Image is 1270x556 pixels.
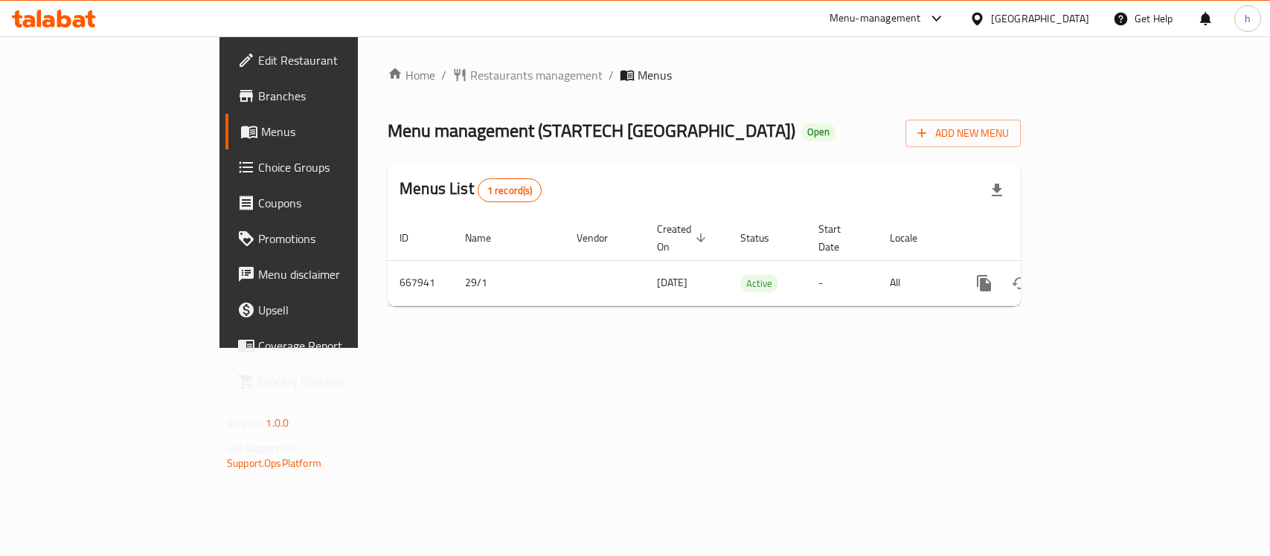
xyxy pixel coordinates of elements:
[452,66,603,84] a: Restaurants management
[609,66,614,84] li: /
[453,260,565,306] td: 29/1
[258,337,420,355] span: Coverage Report
[225,42,432,78] a: Edit Restaurant
[400,178,542,202] h2: Menus List
[261,123,420,140] span: Menus
[225,256,432,292] a: Menu disclaimer
[1245,10,1251,27] span: h
[478,178,542,202] div: Total records count
[638,66,672,84] span: Menus
[227,453,321,473] a: Support.OpsPlatform
[878,260,955,306] td: All
[258,372,420,390] span: Grocery Checklist
[905,120,1021,147] button: Add New Menu
[225,114,432,149] a: Menus
[227,413,263,433] span: Version:
[801,123,836,141] div: Open
[740,229,789,247] span: Status
[577,229,627,247] span: Vendor
[225,78,432,114] a: Branches
[818,220,860,256] span: Start Date
[991,10,1089,27] div: [GEOGRAPHIC_DATA]
[225,292,432,328] a: Upsell
[258,51,420,69] span: Edit Restaurant
[400,229,428,247] span: ID
[806,260,878,306] td: -
[225,328,432,363] a: Coverage Report
[966,265,1002,301] button: more
[225,363,432,399] a: Grocery Checklist
[441,66,446,84] li: /
[830,10,921,28] div: Menu-management
[470,66,603,84] span: Restaurants management
[227,439,295,458] span: Get support on:
[955,216,1121,261] th: Actions
[258,87,420,105] span: Branches
[740,274,778,292] div: Active
[740,275,778,292] span: Active
[225,185,432,221] a: Coupons
[657,273,687,292] span: [DATE]
[478,184,542,198] span: 1 record(s)
[657,220,711,256] span: Created On
[979,172,1015,208] div: Export file
[266,413,289,433] span: 1.0.0
[388,66,1021,84] nav: breadcrumb
[225,221,432,256] a: Promotions
[388,216,1121,306] table: enhanced table
[801,126,836,138] span: Open
[258,158,420,176] span: Choice Groups
[388,114,795,147] span: Menu management ( STARTECH [GEOGRAPHIC_DATA] )
[258,301,420,319] span: Upsell
[465,229,510,247] span: Name
[225,149,432,185] a: Choice Groups
[917,124,1009,143] span: Add New Menu
[258,230,420,248] span: Promotions
[258,194,420,212] span: Coupons
[890,229,937,247] span: Locale
[258,265,420,283] span: Menu disclaimer
[1002,265,1038,301] button: Change Status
